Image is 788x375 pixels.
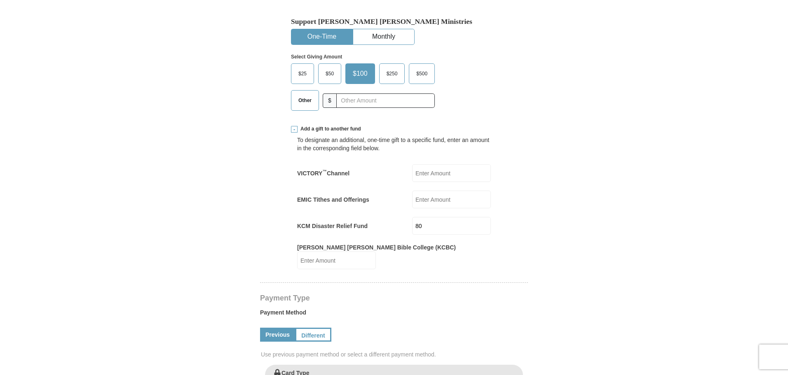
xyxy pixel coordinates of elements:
a: Different [295,328,331,342]
h5: Support [PERSON_NAME] [PERSON_NAME] Ministries [291,17,497,26]
label: Payment Method [260,308,528,321]
input: Other Amount [336,93,435,108]
span: Use previous payment method or select a different payment method. [261,350,529,359]
label: [PERSON_NAME] [PERSON_NAME] Bible College (KCBC) [297,243,456,252]
input: Enter Amount [412,191,491,208]
span: $25 [294,68,311,80]
span: $250 [382,68,402,80]
div: To designate an additional, one-time gift to a specific fund, enter an amount in the correspondin... [297,136,491,152]
sup: ™ [322,169,327,174]
span: $50 [321,68,338,80]
strong: Select Giving Amount [291,54,342,60]
input: Enter Amount [412,164,491,182]
input: Enter Amount [297,252,376,269]
button: Monthly [353,29,414,44]
span: $500 [412,68,432,80]
span: $100 [349,68,372,80]
input: Enter Amount [412,217,491,235]
button: One-Time [291,29,352,44]
a: Previous [260,328,295,342]
label: EMIC Tithes and Offerings [297,196,369,204]
span: Add a gift to another fund [298,126,361,133]
span: Other [294,94,316,107]
label: KCM Disaster Relief Fund [297,222,368,230]
span: $ [323,93,337,108]
h4: Payment Type [260,295,528,301]
label: VICTORY Channel [297,169,349,177]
